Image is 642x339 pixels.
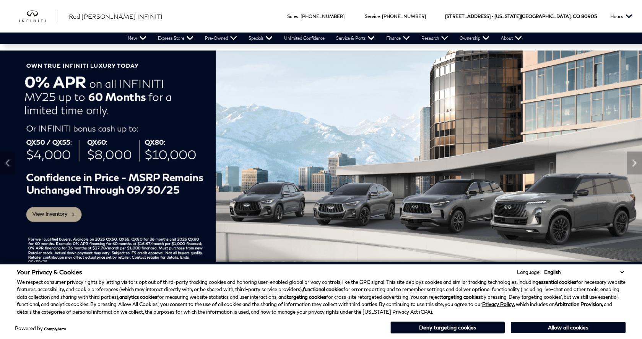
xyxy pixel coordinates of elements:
span: Your Privacy & Cookies [17,268,82,275]
a: Specials [243,33,278,44]
span: : [380,13,381,19]
p: We respect consumer privacy rights by letting visitors opt out of third-party tracking cookies an... [17,279,626,316]
span: Service [365,13,380,19]
div: Language: [517,270,541,275]
a: Service & Parts [330,33,380,44]
span: Red [PERSON_NAME] INFINITI [69,13,163,20]
a: Pre-Owned [199,33,243,44]
a: Unlimited Confidence [278,33,330,44]
strong: targeting cookies [441,294,481,300]
strong: targeting cookies [287,294,326,300]
a: New [122,33,152,44]
a: [PHONE_NUMBER] [382,13,426,19]
div: Next [627,152,642,174]
a: Red [PERSON_NAME] INFINITI [69,12,163,21]
a: Privacy Policy [482,301,514,307]
a: Express Store [152,33,199,44]
img: INFINITI [19,10,57,23]
a: About [495,33,528,44]
a: ComplyAuto [44,326,66,331]
a: [STREET_ADDRESS] • [US_STATE][GEOGRAPHIC_DATA], CO 80905 [445,13,597,19]
select: Language Select [542,268,626,276]
a: infiniti [19,10,57,23]
nav: Main Navigation [122,33,528,44]
a: Finance [380,33,416,44]
div: Powered by [15,326,66,331]
button: Allow all cookies [511,322,626,333]
a: Research [416,33,454,44]
strong: functional cookies [303,286,343,292]
a: Ownership [454,33,495,44]
button: Deny targeting cookies [390,321,505,334]
strong: analytics cookies [119,294,157,300]
span: Sales [287,13,298,19]
a: [PHONE_NUMBER] [301,13,345,19]
strong: essential cookies [538,279,576,285]
span: : [298,13,299,19]
strong: Arbitration Provision [554,301,602,307]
